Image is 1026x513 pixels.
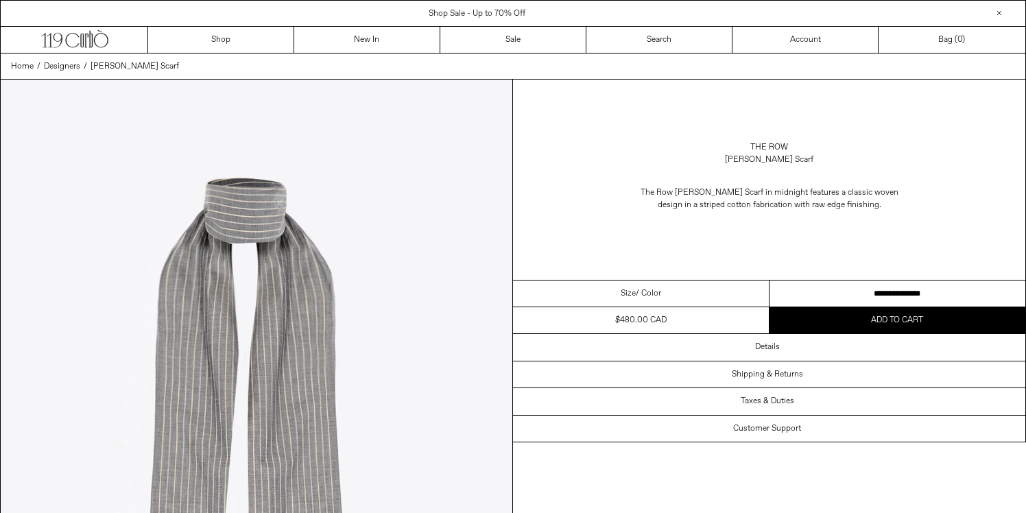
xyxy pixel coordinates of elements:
span: / Color [636,287,661,300]
a: Search [586,27,732,53]
a: Shop Sale - Up to 70% Off [429,8,525,19]
span: Home [11,61,34,72]
h3: Details [755,342,780,352]
span: [PERSON_NAME] Scarf [91,61,179,72]
h3: Customer Support [733,424,801,433]
a: [PERSON_NAME] Scarf [91,60,179,73]
span: / [84,60,87,73]
h3: Taxes & Duties [741,396,794,406]
span: / [37,60,40,73]
span: ) [957,34,965,46]
a: Bag () [879,27,1025,53]
span: Size [621,287,636,300]
a: Shop [148,27,294,53]
a: Home [11,60,34,73]
span: Designers [44,61,80,72]
button: Add to cart [769,307,1026,333]
p: The Row [PERSON_NAME] Scarf in midnight features a classic woven design in a striped cotton fabri... [632,180,907,218]
a: Account [732,27,879,53]
h3: Shipping & Returns [732,370,803,379]
span: 0 [957,34,962,45]
a: The Row [750,141,788,154]
div: $480.00 CAD [615,314,667,326]
div: [PERSON_NAME] Scarf [725,154,813,166]
a: Sale [440,27,586,53]
a: Designers [44,60,80,73]
a: New In [294,27,440,53]
span: Add to cart [871,315,923,326]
